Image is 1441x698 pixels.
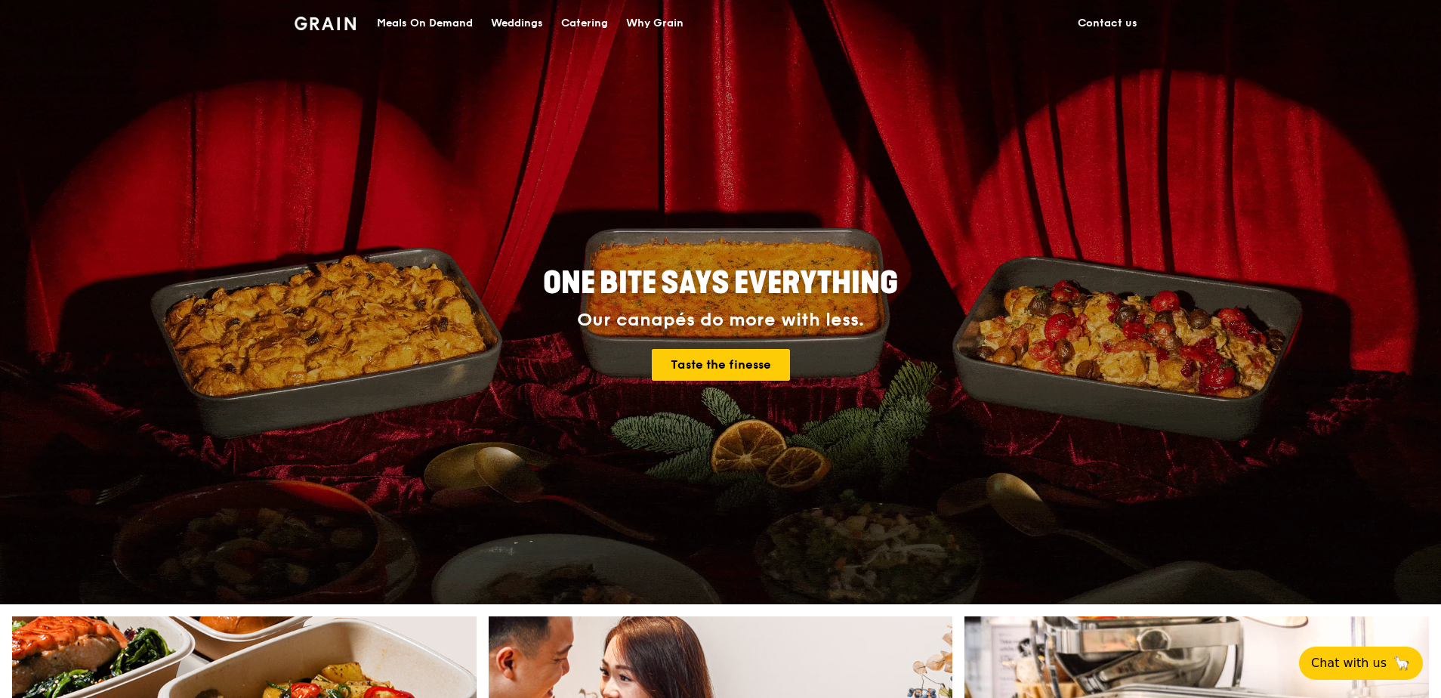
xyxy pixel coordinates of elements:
div: Why Grain [626,1,683,46]
div: Meals On Demand [377,1,473,46]
a: Weddings [482,1,552,46]
img: Grain [295,17,356,30]
a: Catering [552,1,617,46]
button: Chat with us🦙 [1299,647,1423,680]
span: ONE BITE SAYS EVERYTHING [543,265,898,301]
div: Catering [561,1,608,46]
a: Contact us [1069,1,1146,46]
span: 🦙 [1393,654,1411,672]
div: Weddings [491,1,543,46]
a: Taste the finesse [652,349,790,381]
span: Chat with us [1311,654,1387,672]
div: Our canapés do more with less. [449,310,992,331]
a: Why Grain [617,1,693,46]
